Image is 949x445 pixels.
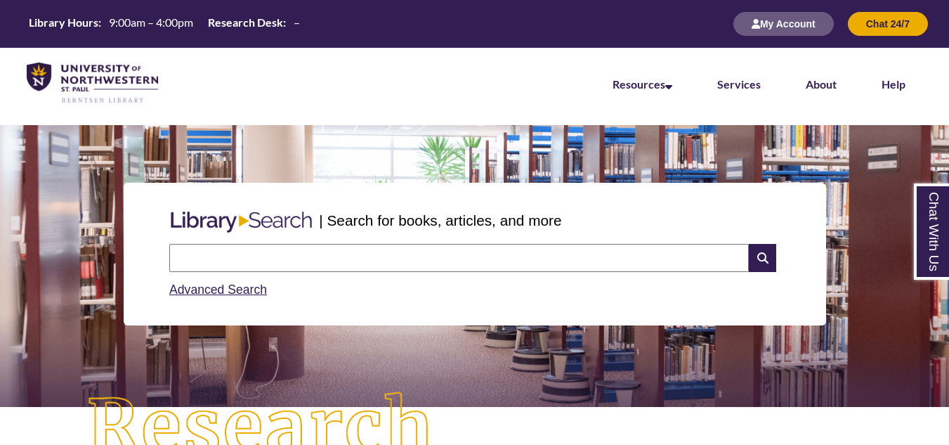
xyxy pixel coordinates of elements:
a: Help [882,77,905,91]
button: Chat 24/7 [848,12,928,36]
i: Search [749,244,775,272]
img: UNWSP Library Logo [27,63,158,104]
button: My Account [733,12,834,36]
p: | Search for books, articles, and more [319,209,561,231]
a: Services [717,77,761,91]
table: Hours Today [23,15,306,32]
a: Resources [613,77,672,91]
a: My Account [733,18,834,30]
th: Library Hours: [23,15,103,30]
span: – [294,15,300,29]
th: Research Desk: [202,15,288,30]
a: About [806,77,837,91]
span: 9:00am – 4:00pm [109,15,193,29]
a: Hours Today [23,15,306,34]
a: Advanced Search [169,283,267,297]
a: Chat 24/7 [848,18,928,30]
img: Libary Search [164,206,319,238]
